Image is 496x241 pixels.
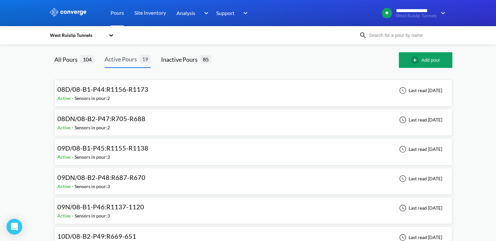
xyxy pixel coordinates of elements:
a: 10D/08-B2-P49:R669-651Active-Sensors in pour:3Last read [DATE] [54,234,452,240]
a: 08DN/08-B2-P47:R705-R688Active-Sensors in pour:2Last read [DATE] [54,117,452,122]
img: icon-search.svg [359,31,367,39]
span: - [72,125,75,130]
div: Last read [DATE] [396,175,444,183]
span: 104 [80,55,94,63]
div: Sensors in pour: 3 [75,153,110,161]
div: Last read [DATE] [396,116,444,124]
input: Search for a pour by name [367,32,446,39]
img: logo_ewhite.svg [49,8,87,16]
div: Sensors in pour: 3 [75,183,110,190]
span: 19 [140,55,151,63]
div: Last read [DATE] [396,204,444,212]
span: 08DN/08-B2-P47:R705-R688 [57,115,145,122]
div: Inactive Pours [161,55,200,64]
a: 08D/08-B1-P44:R1156-R1173Active-Sensors in pour:2Last read [DATE] [54,87,452,93]
div: All Pours [54,55,80,64]
a: 09N/08-B1-P46:R1137-1120Active-Sensors in pour:3Last read [DATE] [54,205,452,210]
span: Active [57,184,72,189]
a: 09DN/08-B2-P48:R687-R670Active-Sensors in pour:3Last read [DATE] [54,175,452,181]
a: 09D/08-B1-P45:R1155-R1138Active-Sensors in pour:3Last read [DATE] [54,146,452,152]
span: - [72,95,75,101]
span: 85 [200,55,211,63]
div: Sensors in pour: 3 [75,212,110,219]
img: downArrow.svg [239,9,249,17]
div: Last read [DATE] [396,87,444,94]
span: Analysis [176,9,195,17]
span: Active [57,95,72,101]
button: Add pour [399,52,452,68]
span: 09N/08-B1-P46:R1137-1120 [57,203,144,211]
span: - [72,184,75,189]
span: West Ruislip Tunnels [396,13,437,18]
div: West Ruislip Tunnels [49,32,105,39]
span: - [72,213,75,218]
span: Active [57,125,72,130]
div: Active Pours [105,55,140,64]
span: 10D/08-B2-P49:R669-651 [57,232,136,240]
span: 09DN/08-B2-P48:R687-R670 [57,173,145,181]
span: 09D/08-B1-P45:R1155-R1138 [57,144,148,152]
img: add-circle-outline.svg [411,56,421,64]
div: Sensors in pour: 2 [75,95,110,102]
span: Active [57,213,72,218]
img: downArrow.svg [200,9,210,17]
img: downArrow.svg [437,9,447,17]
div: Last read [DATE] [396,145,444,153]
span: Active [57,154,72,160]
div: Sensors in pour: 2 [75,124,110,131]
div: Open Intercom Messenger [7,219,22,234]
span: Support [216,9,234,17]
span: 08D/08-B1-P44:R1156-R1173 [57,85,148,93]
span: - [72,154,75,160]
